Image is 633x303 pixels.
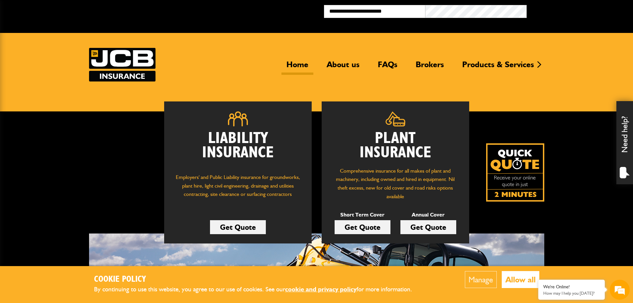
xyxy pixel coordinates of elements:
textarea: Type your message and hit 'Enter' [9,120,121,199]
p: How may I help you today? [543,291,600,296]
div: Need help? [616,101,633,184]
a: Brokers [411,60,449,75]
img: JCB Insurance Services logo [89,48,156,81]
h2: Liability Insurance [174,131,302,167]
button: Allow all [502,271,539,288]
p: Short Term Cover [335,211,390,219]
div: Minimize live chat window [109,3,125,19]
input: Enter your last name [9,62,121,76]
p: Employers' and Public Liability insurance for groundworks, plant hire, light civil engineering, d... [174,173,302,205]
div: Chat with us now [35,37,112,46]
img: Quick Quote [486,143,544,202]
input: Enter your email address [9,81,121,96]
a: Home [281,60,313,75]
a: FAQs [373,60,402,75]
p: By continuing to use this website, you agree to our use of cookies. See our for more information. [94,284,423,295]
button: Broker Login [527,5,628,15]
a: Get Quote [210,220,266,234]
a: Get your insurance quote isn just 2-minutes [486,143,544,202]
a: JCB Insurance Services [89,48,156,81]
h2: Plant Insurance [332,131,459,160]
input: Enter your phone number [9,101,121,115]
p: Annual Cover [400,211,456,219]
h2: Cookie Policy [94,274,423,285]
a: Get Quote [400,220,456,234]
div: We're Online! [543,284,600,290]
p: Comprehensive insurance for all makes of plant and machinery, including owned and hired in equipm... [332,167,459,201]
a: Get Quote [335,220,390,234]
button: Manage [465,271,497,288]
a: Products & Services [457,60,539,75]
a: cookie and privacy policy [285,285,357,293]
a: About us [322,60,365,75]
img: d_20077148190_company_1631870298795_20077148190 [11,37,28,46]
em: Start Chat [90,205,121,214]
